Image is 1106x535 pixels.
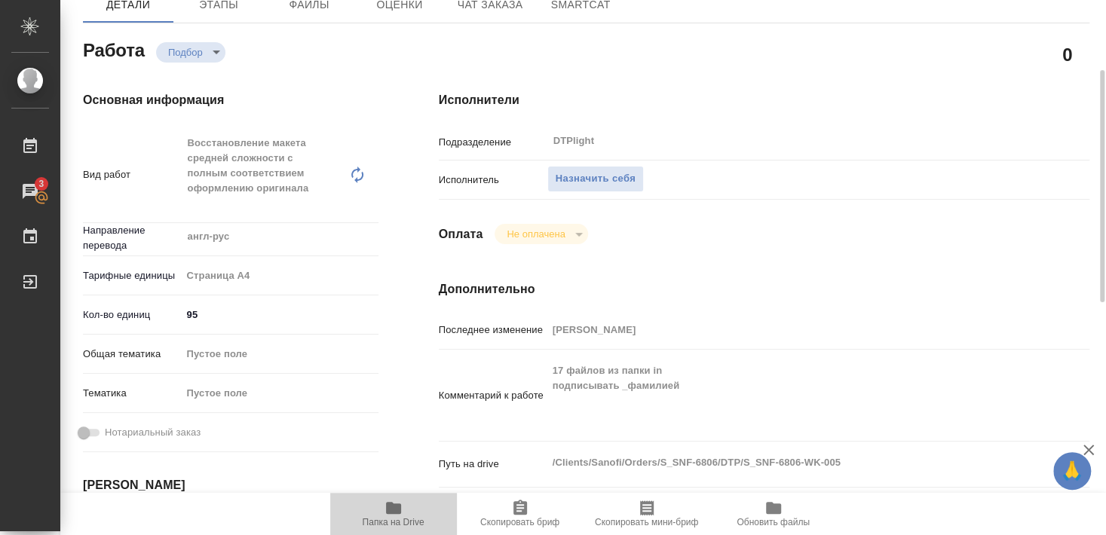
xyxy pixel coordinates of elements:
p: Вид работ [83,167,182,182]
p: Комментарий к работе [439,388,547,403]
span: 3 [29,176,53,191]
input: ✎ Введи что-нибудь [182,304,378,326]
div: Пустое поле [187,386,360,401]
button: Папка на Drive [330,493,457,535]
span: Скопировать мини-бриф [595,517,698,527]
h2: Работа [83,35,145,63]
input: Пустое поле [547,319,1035,341]
div: Пустое поле [187,347,360,362]
button: 🙏 [1053,452,1091,490]
div: Подбор [156,42,225,63]
span: Нотариальный заказ [105,425,201,440]
span: Обновить файлы [737,517,810,527]
span: Скопировать бриф [480,517,559,527]
span: 🙏 [1059,455,1085,487]
p: Направление перевода [83,223,182,253]
span: Папка на Drive [363,517,424,527]
p: Подразделение [439,135,547,150]
p: Последнее изменение [439,323,547,338]
h4: Оплата [439,225,483,243]
button: Скопировать бриф [457,493,584,535]
div: Пустое поле [182,381,378,406]
button: Подбор [164,46,207,59]
button: Не оплачена [502,228,569,240]
div: Страница А4 [182,263,378,289]
h4: Исполнители [439,91,1089,109]
h4: Основная информация [83,91,378,109]
button: Обновить файлы [710,493,837,535]
p: Тарифные единицы [83,268,182,283]
p: Кол-во единиц [83,307,182,323]
div: Подбор [495,224,587,244]
h4: Дополнительно [439,280,1089,298]
p: Исполнитель [439,173,547,188]
h4: [PERSON_NAME] [83,476,378,494]
button: Назначить себя [547,166,644,192]
span: Назначить себя [556,170,636,188]
a: 3 [4,173,57,210]
p: Общая тематика [83,347,182,362]
h2: 0 [1062,41,1072,67]
div: Пустое поле [182,341,378,367]
textarea: 17 файлов из папки in подписывать _фамилией [547,358,1035,430]
p: Тематика [83,386,182,401]
textarea: /Clients/Sanofi/Orders/S_SNF-6806/DTP/S_SNF-6806-WK-005 [547,450,1035,475]
p: Путь на drive [439,457,547,472]
button: Скопировать мини-бриф [584,493,710,535]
